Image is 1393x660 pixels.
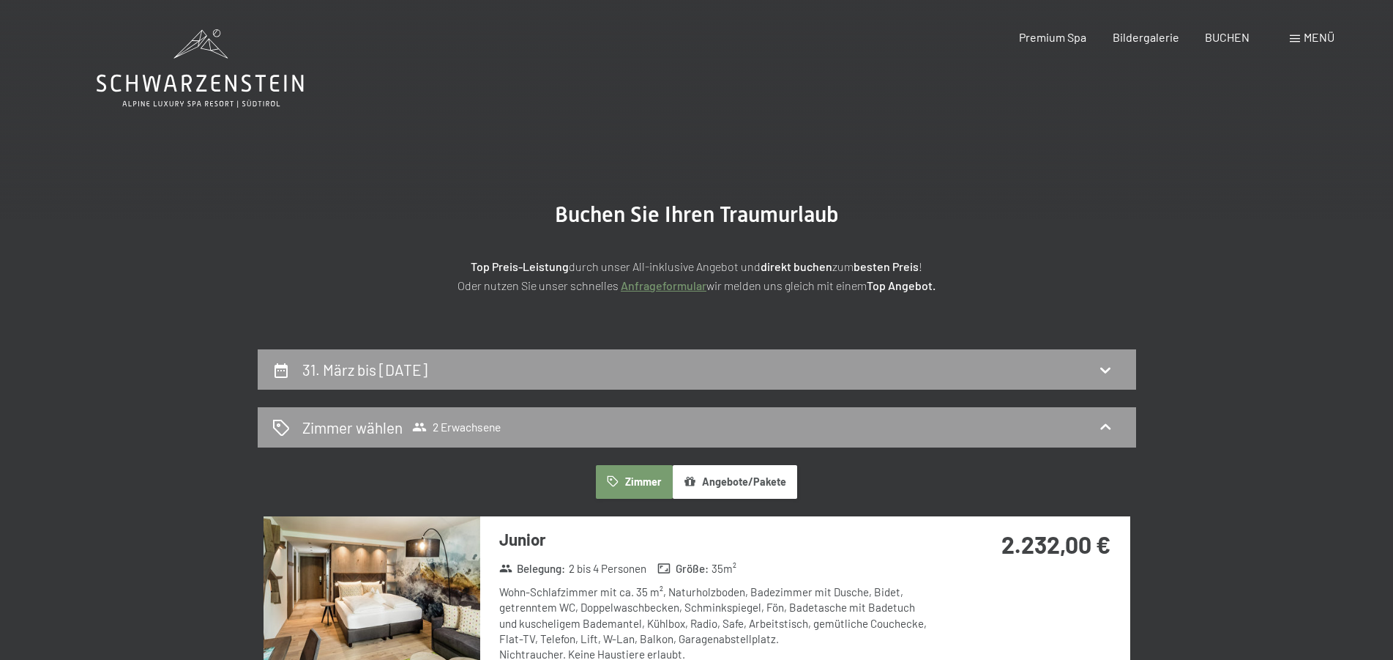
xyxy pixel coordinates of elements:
[712,561,736,576] span: 35 m²
[302,360,427,379] h2: 31. März bis [DATE]
[621,278,706,292] a: Anfrageformular
[412,420,501,434] span: 2 Erwachsene
[555,201,839,227] span: Buchen Sie Ihren Traumurlaub
[1113,30,1179,44] a: Bildergalerie
[499,561,566,576] strong: Belegung :
[596,465,672,499] button: Zimmer
[1205,30,1250,44] a: BUCHEN
[867,278,935,292] strong: Top Angebot.
[1304,30,1334,44] span: Menü
[302,417,403,438] h2: Zimmer wählen
[499,528,935,551] h3: Junior
[331,257,1063,294] p: durch unser All-inklusive Angebot und zum ! Oder nutzen Sie unser schnelles wir melden uns gleich...
[673,465,797,499] button: Angebote/Pakete
[1001,530,1110,558] strong: 2.232,00 €
[1019,30,1086,44] a: Premium Spa
[471,259,569,273] strong: Top Preis-Leistung
[657,561,709,576] strong: Größe :
[761,259,832,273] strong: direkt buchen
[854,259,919,273] strong: besten Preis
[569,561,646,576] span: 2 bis 4 Personen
